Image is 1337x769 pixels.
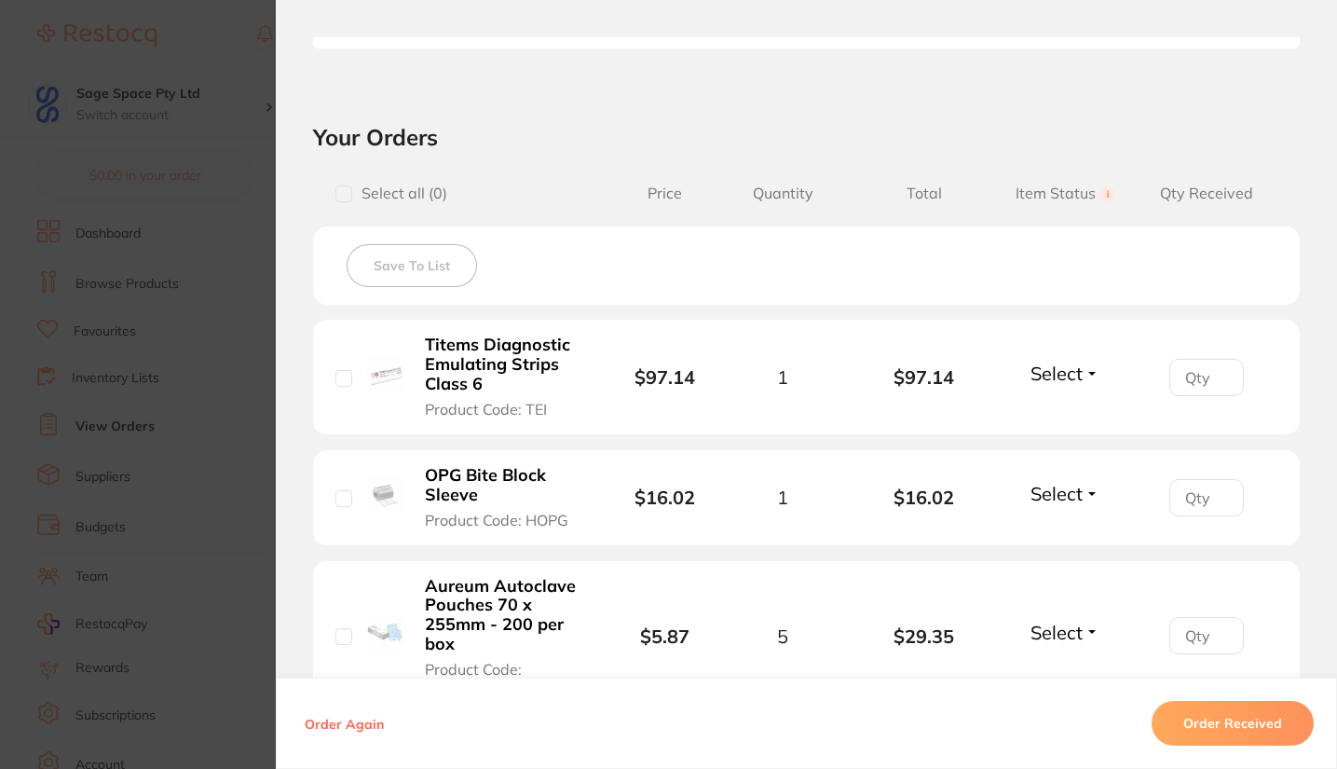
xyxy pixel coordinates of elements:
[1030,482,1083,505] span: Select
[313,123,1300,151] h2: Your Orders
[1025,482,1105,505] button: Select
[347,244,477,287] button: Save To List
[777,625,788,647] span: 5
[1169,617,1244,654] input: Qty
[425,577,584,654] b: Aureum Autoclave Pouches 70 x 255mm - 200 per box
[419,465,590,530] button: OPG Bite Block Sleeve Product Code: HOPG
[299,715,389,732] button: Order Again
[853,366,995,388] b: $97.14
[352,185,447,202] span: Select all ( 0 )
[1030,362,1083,385] span: Select
[777,366,788,388] span: 1
[1025,362,1105,385] button: Select
[1152,701,1314,746] button: Order Received
[712,185,853,202] span: Quantity
[1169,359,1244,396] input: Qty
[425,661,584,695] span: Product Code: AURP70255
[618,185,712,202] span: Price
[1030,621,1083,644] span: Select
[1169,479,1244,516] input: Qty
[853,487,995,508] b: $16.02
[425,512,568,529] span: Product Code: HOPG
[425,466,584,504] b: OPG Bite Block Sleeve
[419,335,590,419] button: Titems Diagnostic Emulating Strips Class 6 Product Code: TEI
[425,401,547,418] span: Product Code: TEI
[1136,185,1277,202] span: Qty Received
[634,365,695,389] b: $97.14
[777,487,788,508] span: 1
[640,625,689,648] b: $5.87
[366,356,405,395] img: Titems Diagnostic Emulating Strips Class 6
[995,185,1137,202] span: Item Status
[425,336,584,393] b: Titems Diagnostic Emulating Strips Class 6
[853,625,995,647] b: $29.35
[1025,621,1105,644] button: Select
[853,185,995,202] span: Total
[634,486,695,509] b: $16.02
[366,614,405,653] img: Aureum Autoclave Pouches 70 x 255mm - 200 per box
[419,576,590,697] button: Aureum Autoclave Pouches 70 x 255mm - 200 per box Product Code: AURP70255
[366,476,405,515] img: OPG Bite Block Sleeve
